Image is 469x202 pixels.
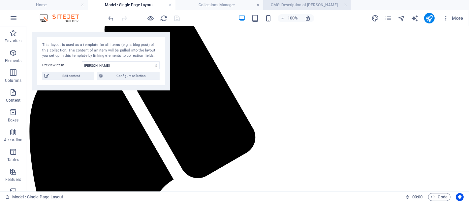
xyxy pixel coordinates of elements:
[8,118,19,123] p: Boxes
[160,14,168,22] button: reload
[263,1,351,9] h4: CMS: Description of [PERSON_NAME]
[405,193,423,201] h6: Session time
[278,14,301,22] button: 100%
[108,15,115,22] i: Undo: Change gallery images (Ctrl+Z)
[398,14,406,22] button: navigator
[5,193,63,201] a: Click to cancel selection. Double-click to open Pages
[305,15,311,21] i: On resize automatically adjust zoom level to fit chosen device.
[398,15,405,22] i: Navigator
[38,14,87,22] img: Editor Logo
[6,98,20,103] p: Content
[42,72,94,80] button: Edit content
[7,157,19,162] p: Tables
[5,58,22,63] p: Elements
[424,13,435,23] button: publish
[371,15,379,22] i: Design (Ctrl+Alt+Y)
[5,38,21,44] p: Favorites
[428,193,451,201] button: Code
[425,15,433,22] i: Publish
[417,194,418,199] span: :
[105,72,158,80] span: Configure collection
[440,13,466,23] button: More
[42,42,160,59] div: This layout is used as a template for all items (e.g. a blog post) of this collection. The conten...
[5,177,21,182] p: Features
[4,137,22,143] p: Accordion
[385,14,392,22] button: pages
[88,1,175,9] h4: Model : Single Page Layout
[443,15,463,21] span: More
[288,14,298,22] h6: 100%
[371,14,379,22] button: design
[411,15,419,22] i: AI Writer
[97,72,160,80] button: Configure collection
[107,14,115,22] button: undo
[42,61,82,69] label: Preview item
[147,14,155,22] button: Click here to leave preview mode and continue editing
[456,193,464,201] button: Usercentrics
[51,72,92,80] span: Edit content
[175,1,263,9] h4: Collections Manager
[431,193,448,201] span: Code
[411,14,419,22] button: text_generator
[385,15,392,22] i: Pages (Ctrl+Alt+S)
[5,78,21,83] p: Columns
[412,193,422,201] span: 00 00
